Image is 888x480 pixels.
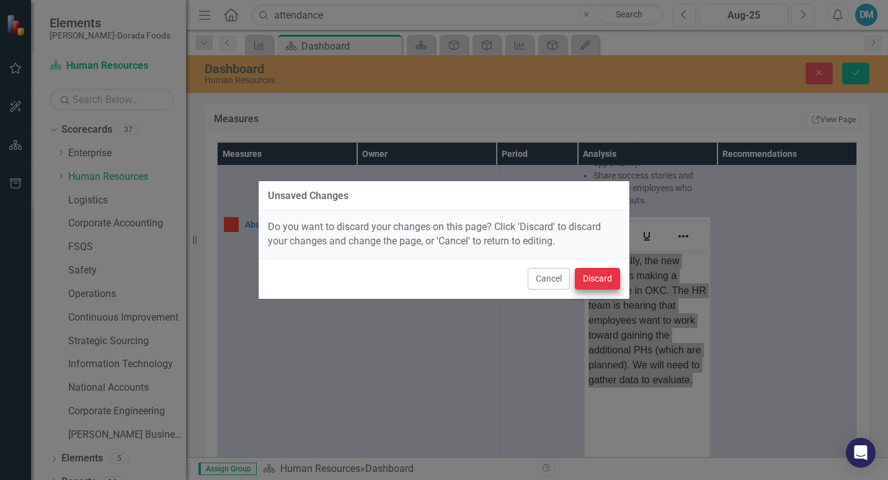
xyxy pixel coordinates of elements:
[3,3,121,137] p: Anecdotally, the new contract is making a difference in OKC. The HR team is hearing that employee...
[575,268,620,290] button: Discard
[259,211,629,258] div: Do you want to discard your changes on this page? Click 'Discard' to discard your changes and cha...
[846,438,876,468] div: Open Intercom Messenger
[528,268,570,290] button: Cancel
[268,190,349,202] div: Unsaved Changes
